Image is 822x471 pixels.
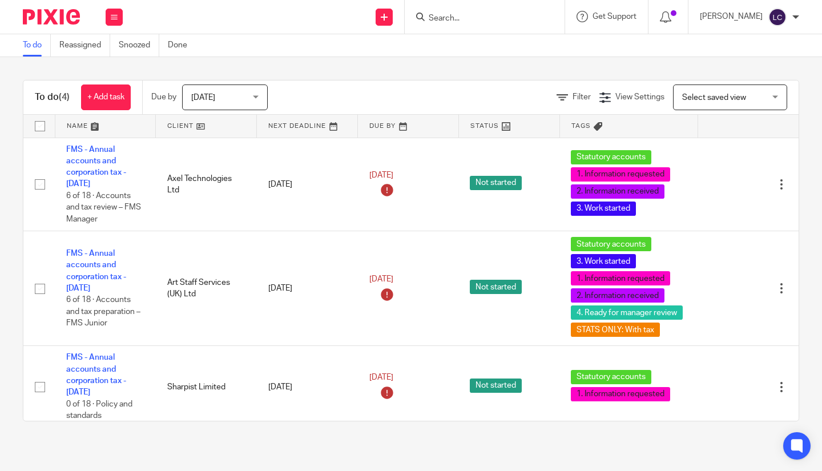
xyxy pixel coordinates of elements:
[571,150,651,164] span: Statutory accounts
[257,138,358,231] td: [DATE]
[66,249,126,292] a: FMS - Annual accounts and corporation tax - [DATE]
[168,34,196,57] a: Done
[470,379,522,393] span: Not started
[571,254,636,268] span: 3. Work started
[470,176,522,190] span: Not started
[571,305,683,320] span: 4. Ready for manager review
[571,202,636,216] span: 3. Work started
[156,138,257,231] td: Axel Technologies Ltd
[66,192,141,223] span: 6 of 18 · Accounts and tax review – FMS Manager
[191,94,215,102] span: [DATE]
[23,9,80,25] img: Pixie
[768,8,787,26] img: svg%3E
[369,374,393,382] span: [DATE]
[571,370,651,384] span: Statutory accounts
[59,92,70,102] span: (4)
[23,34,51,57] a: To do
[369,171,393,179] span: [DATE]
[571,387,670,401] span: 1. Information requested
[156,346,257,428] td: Sharpist Limited
[573,93,591,101] span: Filter
[571,184,664,199] span: 2. Information received
[571,123,591,129] span: Tags
[35,91,70,103] h1: To do
[470,280,522,294] span: Not started
[428,14,530,24] input: Search
[66,353,126,396] a: FMS - Annual accounts and corporation tax - [DATE]
[571,167,670,182] span: 1. Information requested
[151,91,176,103] p: Due by
[369,275,393,283] span: [DATE]
[700,11,763,22] p: [PERSON_NAME]
[571,237,651,251] span: Statutory accounts
[682,94,746,102] span: Select saved view
[571,288,664,303] span: 2. Information received
[615,93,664,101] span: View Settings
[66,146,126,188] a: FMS - Annual accounts and corporation tax - [DATE]
[156,231,257,346] td: Art Staff Services (UK) Ltd
[66,296,140,328] span: 6 of 18 · Accounts and tax preparation – FMS Junior
[66,400,132,420] span: 0 of 18 · Policy and standards
[81,84,131,110] a: + Add task
[571,271,670,285] span: 1. Information requested
[59,34,110,57] a: Reassigned
[257,231,358,346] td: [DATE]
[257,346,358,428] td: [DATE]
[119,34,159,57] a: Snoozed
[571,323,660,337] span: STATS ONLY: With tax
[593,13,636,21] span: Get Support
